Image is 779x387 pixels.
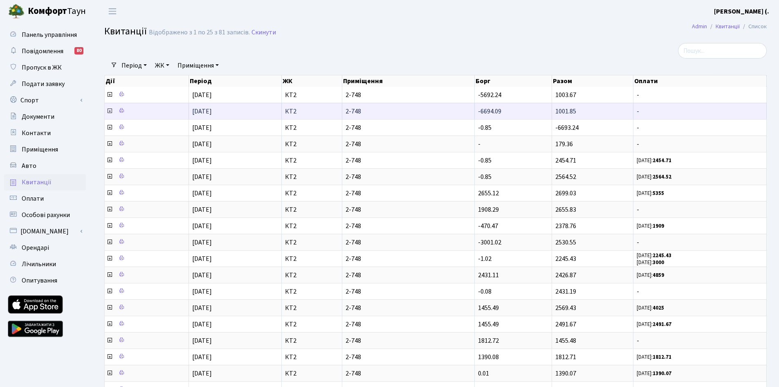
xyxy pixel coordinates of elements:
[653,321,671,328] b: 2491.67
[285,124,339,131] span: КТ2
[633,75,767,87] th: Оплати
[285,157,339,164] span: КТ2
[653,222,664,230] b: 1909
[552,75,633,87] th: Разом
[4,92,86,109] a: Спорт
[555,353,576,362] span: 1812.71
[653,190,664,197] b: 5355
[189,75,282,87] th: Період
[104,24,147,38] span: Квитанції
[555,271,576,280] span: 2426.87
[346,157,471,164] span: 2-748
[346,223,471,229] span: 2-748
[653,353,671,361] b: 1812.71
[4,158,86,174] a: Авто
[478,254,492,263] span: -1.02
[692,22,707,31] a: Admin
[192,287,212,296] span: [DATE]
[192,189,212,198] span: [DATE]
[637,157,671,164] small: [DATE]:
[740,22,767,31] li: Список
[28,5,86,18] span: Таун
[478,205,499,214] span: 1908.29
[192,336,212,345] span: [DATE]
[653,252,671,259] b: 2245.43
[637,141,763,147] span: -
[346,288,471,295] span: 2-748
[555,320,576,329] span: 2491.67
[637,252,671,259] small: [DATE]:
[478,238,501,247] span: -3001.02
[22,63,62,72] span: Пропуск в ЖК
[478,107,501,116] span: -6694.09
[192,238,212,247] span: [DATE]
[4,190,86,207] a: Оплати
[478,172,492,181] span: -0.85
[637,304,664,312] small: [DATE]:
[637,108,763,115] span: -
[282,75,342,87] th: ЖК
[192,369,212,378] span: [DATE]
[637,272,664,279] small: [DATE]:
[555,336,576,345] span: 1455.48
[555,287,576,296] span: 2431.19
[74,47,83,54] div: 80
[478,123,492,132] span: -0.85
[118,59,150,72] a: Період
[192,320,212,329] span: [DATE]
[285,206,339,213] span: КТ2
[342,75,475,87] th: Приміщення
[653,173,671,181] b: 2564.52
[346,141,471,147] span: 2-748
[4,223,86,240] a: [DOMAIN_NAME]
[478,271,499,280] span: 2431.11
[285,190,339,197] span: КТ2
[4,141,86,158] a: Приміщення
[4,174,86,190] a: Квитанції
[346,321,471,328] span: 2-748
[22,47,63,56] span: Повідомлення
[8,3,25,20] img: logo.png
[678,43,767,59] input: Пошук...
[174,59,222,72] a: Приміщення
[192,156,212,165] span: [DATE]
[4,272,86,289] a: Опитування
[285,272,339,278] span: КТ2
[637,173,671,181] small: [DATE]:
[285,239,339,246] span: КТ2
[346,305,471,311] span: 2-748
[653,304,664,312] b: 4025
[346,190,471,197] span: 2-748
[653,272,664,279] b: 4859
[192,254,212,263] span: [DATE]
[637,190,664,197] small: [DATE]:
[714,7,769,16] a: [PERSON_NAME] (.
[105,75,189,87] th: Дії
[102,5,123,18] button: Переключити навігацію
[555,205,576,214] span: 2655.83
[346,272,471,278] span: 2-748
[637,222,664,230] small: [DATE]:
[285,108,339,115] span: КТ2
[637,239,763,246] span: -
[192,107,212,116] span: [DATE]
[346,370,471,377] span: 2-748
[346,174,471,180] span: 2-748
[346,206,471,213] span: 2-748
[285,321,339,328] span: КТ2
[555,172,576,181] span: 2564.52
[192,123,212,132] span: [DATE]
[555,91,576,100] span: 1003.67
[478,353,499,362] span: 1390.08
[4,125,86,141] a: Контакти
[22,30,77,39] span: Панель управління
[4,109,86,125] a: Документи
[4,27,86,43] a: Панель управління
[192,222,212,231] span: [DATE]
[653,157,671,164] b: 2454.71
[478,156,492,165] span: -0.85
[22,276,57,285] span: Опитування
[637,206,763,213] span: -
[22,79,65,88] span: Подати заявку
[637,353,671,361] small: [DATE]:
